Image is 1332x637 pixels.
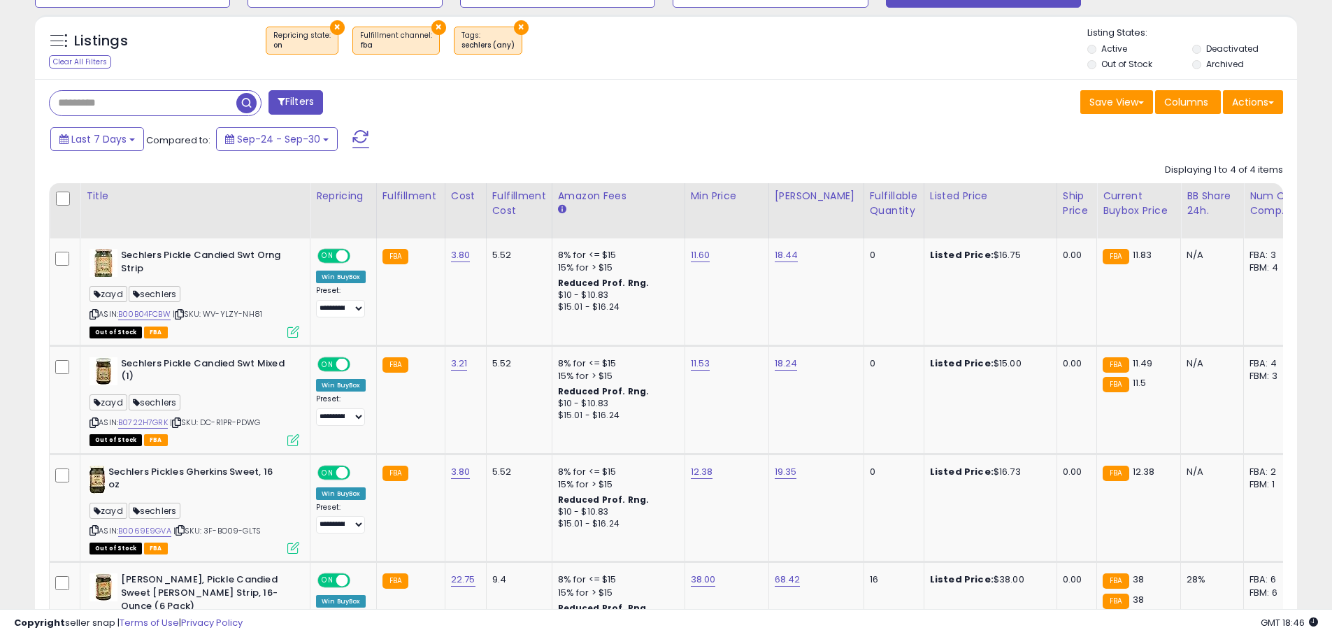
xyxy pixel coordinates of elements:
div: seller snap | | [14,617,243,630]
div: Num of Comp. [1249,189,1301,218]
span: All listings that are currently out of stock and unavailable for purchase on Amazon [89,434,142,446]
span: Repricing state : [273,30,331,51]
span: Sep-24 - Sep-30 [237,132,320,146]
span: 38 [1133,573,1144,586]
div: Title [86,189,304,203]
small: FBA [1103,249,1129,264]
img: 517WMP0FJiL._SL40_.jpg [89,249,117,277]
div: ASIN: [89,357,299,445]
span: sechlers [129,394,180,410]
button: Last 7 Days [50,127,144,151]
small: FBA [382,573,408,589]
a: Terms of Use [120,616,179,629]
div: Win BuyBox [316,595,366,608]
label: Archived [1206,58,1244,70]
div: Clear All Filters [49,55,111,69]
div: Cost [451,189,480,203]
div: Preset: [316,503,366,534]
div: 15% for > $15 [558,478,674,491]
div: $10 - $10.83 [558,398,674,410]
span: All listings that are currently out of stock and unavailable for purchase on Amazon [89,327,142,338]
div: N/A [1187,357,1233,370]
a: 3.21 [451,357,468,371]
b: [PERSON_NAME], Pickle Candied Sweet [PERSON_NAME] Strip, 16-Ounce (6 Pack) [121,573,291,616]
span: 11.49 [1133,357,1153,370]
div: Win BuyBox [316,487,366,500]
a: 19.35 [775,465,797,479]
div: $16.75 [930,249,1046,262]
span: sechlers [129,286,180,302]
div: 8% for <= $15 [558,466,674,478]
small: FBA [1103,466,1129,481]
div: $15.01 - $16.24 [558,410,674,422]
b: Listed Price: [930,357,994,370]
span: OFF [348,250,371,262]
span: OFF [348,575,371,587]
a: B0069E9GVA [118,525,171,537]
div: 8% for <= $15 [558,249,674,262]
div: FBM: 3 [1249,370,1296,382]
button: Save View [1080,90,1153,114]
div: fba [360,41,432,50]
a: 38.00 [691,573,716,587]
span: OFF [348,466,371,478]
div: 0.00 [1063,249,1086,262]
h5: Listings [74,31,128,51]
label: Out of Stock [1101,58,1152,70]
label: Deactivated [1206,43,1259,55]
span: 12.38 [1133,465,1155,478]
a: B0722H7GRK [118,417,168,429]
div: 0 [870,357,913,370]
p: Listing States: [1087,27,1297,40]
b: Sechlers Pickle Candied Swt Mixed (1) [121,357,291,387]
small: FBA [382,466,408,481]
b: Listed Price: [930,248,994,262]
img: 41xHTtbBj5L._SL40_.jpg [89,573,117,601]
div: 15% for > $15 [558,262,674,274]
span: ON [319,358,336,370]
span: Columns [1164,95,1208,109]
span: 11.5 [1133,376,1147,389]
div: 0.00 [1063,573,1086,586]
div: Preset: [316,394,366,426]
span: zayd [89,503,127,519]
small: FBA [1103,594,1129,609]
label: Active [1101,43,1127,55]
div: Fulfillment [382,189,439,203]
div: Preset: [316,286,366,317]
b: Reduced Prof. Rng. [558,385,650,397]
span: zayd [89,286,127,302]
b: Listed Price: [930,465,994,478]
div: ASIN: [89,249,299,336]
button: × [431,20,446,35]
small: FBA [1103,377,1129,392]
div: 5.52 [492,357,541,370]
div: Win BuyBox [316,379,366,392]
span: FBA [144,543,168,554]
span: FBA [144,327,168,338]
span: ON [319,466,336,478]
small: FBA [1103,573,1129,589]
div: 0 [870,249,913,262]
button: × [330,20,345,35]
div: BB Share 24h. [1187,189,1238,218]
span: Tags : [461,30,515,51]
div: 5.52 [492,466,541,478]
div: 15% for > $15 [558,587,674,599]
span: Compared to: [146,134,210,147]
a: 11.53 [691,357,710,371]
span: sechlers [129,503,180,519]
span: Last 7 Days [71,132,127,146]
div: 0 [870,466,913,478]
div: Repricing [316,189,371,203]
div: Ship Price [1063,189,1091,218]
div: FBA: 3 [1249,249,1296,262]
span: ON [319,575,336,587]
span: 2025-10-8 18:46 GMT [1261,616,1318,629]
div: Fulfillable Quantity [870,189,918,218]
div: Win BuyBox [316,271,366,283]
div: $38.00 [930,573,1046,586]
div: $15.01 - $16.24 [558,301,674,313]
div: FBM: 1 [1249,478,1296,491]
span: | SKU: WV-YLZY-NH81 [173,308,262,320]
